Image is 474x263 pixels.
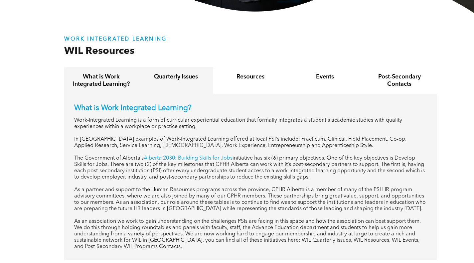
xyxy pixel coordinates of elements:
h4: Quarterly Issues [145,73,207,80]
p: Work-Integrated Learning is a form of curricular experiential education that formally integrates ... [74,117,427,130]
p: The Government of Alberta’s initiative has six (6) primary objectives. One of the key objectives ... [74,155,427,181]
h4: What is Work Integrated Learning? [70,73,133,88]
a: Alberta 2030: Building Skills for Jobs [144,156,233,161]
h4: Post-Secondary Contacts [368,73,431,88]
p: What is Work Integrated Learning? [74,104,427,112]
p: As a partner and support to the Human Resources programs across the province, CPHR Alberta is a m... [74,187,427,212]
p: As an association we work to gain understanding on the challenges PSIs are facing in this space a... [74,218,427,250]
span: WIL Resources [64,46,134,56]
strong: WORK INTEGRATED LEARNING [64,37,167,42]
h4: Events [294,73,356,80]
h4: Resources [219,73,282,80]
p: In [GEOGRAPHIC_DATA] examples of Work-Integrated Learning offered at local PSI's include: Practic... [74,136,427,149]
